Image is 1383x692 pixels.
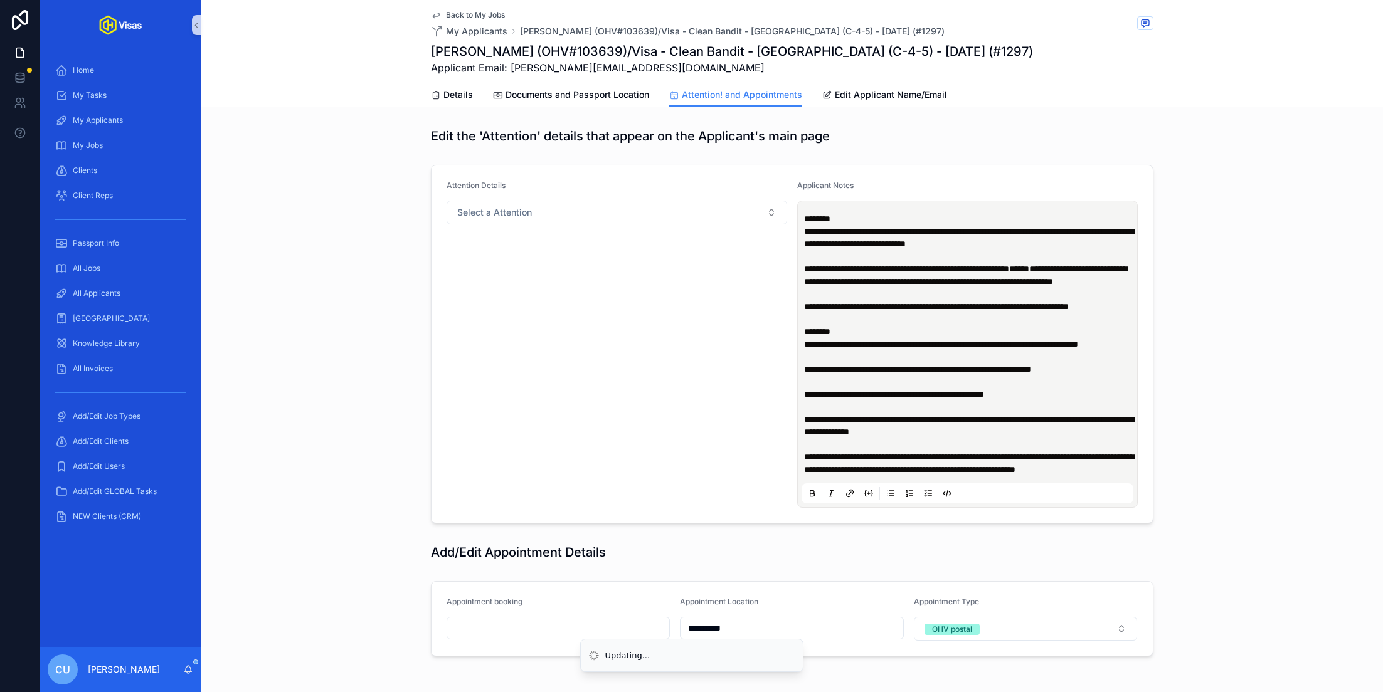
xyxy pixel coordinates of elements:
span: NEW Clients (CRM) [73,511,141,522]
span: CU [55,662,70,677]
span: My Applicants [73,115,123,125]
a: Back to My Jobs [431,10,505,20]
div: OHV postal [932,624,972,635]
a: My Jobs [48,134,193,157]
a: [PERSON_NAME] (OHV#103639)/Visa - Clean Bandit - [GEOGRAPHIC_DATA] (C-4-5) - [DATE] (#1297) [520,25,945,38]
a: Add/Edit GLOBAL Tasks [48,480,193,503]
div: Updating... [605,649,650,662]
span: Add/Edit Job Types [73,411,140,421]
a: Details [431,83,473,108]
a: Home [48,59,193,81]
span: All Jobs [73,263,100,273]
span: Client Reps [73,191,113,201]
a: Add/Edit Job Types [48,405,193,427]
a: Edit Applicant Name/Email [822,83,947,108]
span: Applicant Notes [797,181,854,190]
span: All Applicants [73,288,120,298]
span: Add/Edit Clients [73,436,129,446]
span: Attention! and Appointments [682,88,802,101]
a: All Invoices [48,357,193,380]
span: All Invoices [73,364,113,374]
span: Appointment Type [914,597,979,606]
p: [PERSON_NAME] [88,663,160,676]
a: Client Reps [48,184,193,207]
h1: Add/Edit Appointment Details [431,543,606,561]
span: Clients [73,165,97,176]
a: All Applicants [48,282,193,305]
span: Attention Details [447,181,506,190]
span: My Jobs [73,140,103,150]
h1: Edit the 'Attention' details that appear on the Applicant's main page [431,127,830,145]
span: Home [73,65,94,75]
a: NEW Clients (CRM) [48,505,193,528]
span: My Tasks [73,90,107,100]
a: Passport Info [48,232,193,254]
span: Applicant Email: [PERSON_NAME][EMAIL_ADDRESS][DOMAIN_NAME] [431,60,1033,75]
div: scrollable content [40,50,201,544]
button: Select Button [914,617,1138,641]
a: [GEOGRAPHIC_DATA] [48,307,193,330]
span: Details [443,88,473,101]
a: Add/Edit Clients [48,430,193,453]
span: Passport Info [73,238,119,248]
span: Appointment booking [447,597,522,606]
a: Documents and Passport Location [493,83,649,108]
span: My Applicants [446,25,507,38]
span: [GEOGRAPHIC_DATA] [73,313,150,323]
span: Documents and Passport Location [506,88,649,101]
button: Select Button [447,201,787,224]
span: Appointment Location [680,597,758,606]
span: Add/Edit GLOBAL Tasks [73,486,157,496]
a: My Applicants [48,109,193,132]
span: Add/Edit Users [73,461,125,471]
h1: [PERSON_NAME] (OHV#103639)/Visa - Clean Bandit - [GEOGRAPHIC_DATA] (C-4-5) - [DATE] (#1297) [431,43,1033,60]
span: Knowledge Library [73,338,140,349]
a: All Jobs [48,257,193,280]
a: Add/Edit Users [48,455,193,478]
span: Select a Attention [457,206,532,219]
a: My Applicants [431,25,507,38]
a: My Tasks [48,84,193,107]
span: Back to My Jobs [446,10,505,20]
a: Clients [48,159,193,182]
a: Knowledge Library [48,332,193,355]
span: Edit Applicant Name/Email [835,88,947,101]
img: App logo [99,15,142,35]
a: Attention! and Appointments [669,83,802,107]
